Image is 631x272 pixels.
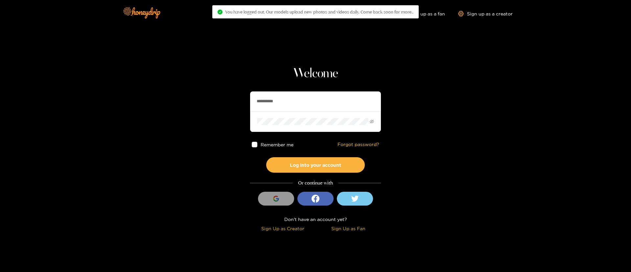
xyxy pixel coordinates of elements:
span: You have logged out. Our models upload new photos and videos daily. Come back soon for more.. [225,9,413,14]
span: check-circle [218,10,222,14]
span: Remember me [261,142,293,147]
div: Don't have an account yet? [250,215,381,223]
div: Sign Up as Fan [317,225,379,232]
a: Forgot password? [338,142,379,147]
div: Or continue with [250,179,381,187]
a: Sign up as a creator [458,11,513,16]
div: Sign Up as Creator [252,225,314,232]
a: Sign up as a fan [400,11,445,16]
button: Log into your account [266,157,365,173]
span: eye-invisible [370,119,374,124]
h1: Welcome [250,66,381,82]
